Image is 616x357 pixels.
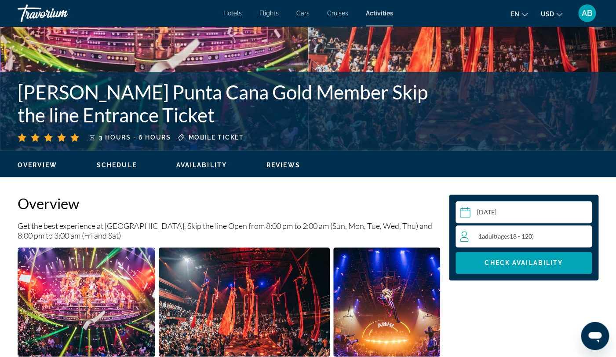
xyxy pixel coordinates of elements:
a: Cruises [327,10,348,17]
span: 1 [478,232,534,240]
span: Availability [176,162,227,169]
h1: [PERSON_NAME] Punta Cana Gold Member Skip the line Entrance Ticket [18,81,458,126]
span: Check Availability [485,259,563,266]
span: Mobile ticket [189,134,244,141]
a: Flights [259,10,279,17]
a: Travorium [18,2,106,25]
button: Availability [176,161,227,169]
iframe: Button to launch messaging window [581,322,609,350]
span: Schedule [97,162,137,169]
button: Overview [18,161,57,169]
a: Cars [296,10,310,17]
button: Open full-screen image slider [333,247,440,357]
span: USD [541,11,554,18]
p: Get the best experience at [GEOGRAPHIC_DATA]. Skip the line Open from 8:00 pm to 2:00 am (Sun, Mo... [18,221,440,240]
span: Reviews [266,162,300,169]
span: Adult [482,232,496,240]
button: User Menu [576,4,598,22]
button: Schedule [97,161,137,169]
span: en [511,11,519,18]
button: Open full-screen image slider [18,247,155,357]
button: Check Availability [456,252,592,274]
a: Activities [366,10,393,17]
a: Hotels [223,10,242,17]
span: ( 18 - 120) [496,232,534,240]
button: Open full-screen image slider [159,247,329,357]
h2: Overview [18,195,440,212]
button: Reviews [266,161,300,169]
span: AB [582,9,592,18]
span: 3 hours - 6 hours [99,134,171,141]
button: Change currency [541,7,562,20]
span: Overview [18,162,57,169]
span: ages [498,232,510,240]
button: Change language [511,7,528,20]
button: Travelers: 1 adult, 0 children [456,225,592,247]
